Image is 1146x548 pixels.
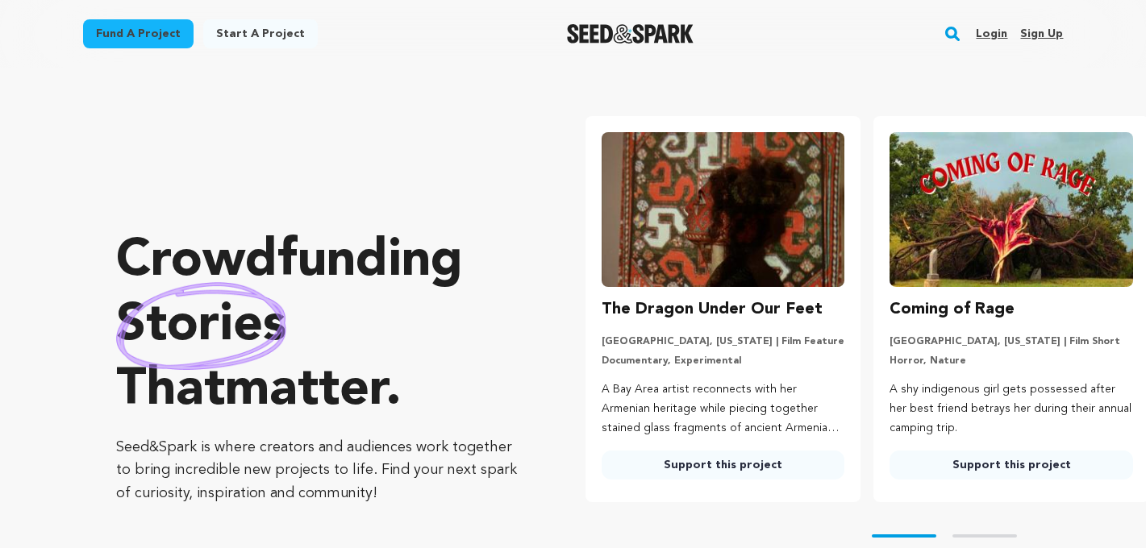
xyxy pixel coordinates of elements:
p: A Bay Area artist reconnects with her Armenian heritage while piecing together stained glass frag... [602,380,845,438]
a: Seed&Spark Homepage [567,24,694,44]
p: Documentary, Experimental [602,355,845,367]
a: Fund a project [83,19,194,48]
img: Seed&Spark Logo Dark Mode [567,24,694,44]
p: [GEOGRAPHIC_DATA], [US_STATE] | Film Short [890,335,1133,348]
img: Coming of Rage image [890,132,1133,287]
p: Horror, Nature [890,355,1133,367]
img: The Dragon Under Our Feet image [602,132,845,287]
img: hand sketched image [116,282,286,370]
p: Crowdfunding that . [116,230,521,423]
h3: Coming of Rage [890,297,1015,322]
a: Sign up [1020,21,1063,47]
span: matter [225,365,385,417]
p: [GEOGRAPHIC_DATA], [US_STATE] | Film Feature [602,335,845,348]
a: Support this project [602,450,845,479]
a: Start a project [203,19,318,48]
p: A shy indigenous girl gets possessed after her best friend betrays her during their annual campin... [890,380,1133,438]
p: Seed&Spark is where creators and audiences work together to bring incredible new projects to life... [116,436,521,505]
h3: The Dragon Under Our Feet [602,297,823,322]
a: Login [976,21,1007,47]
a: Support this project [890,450,1133,479]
